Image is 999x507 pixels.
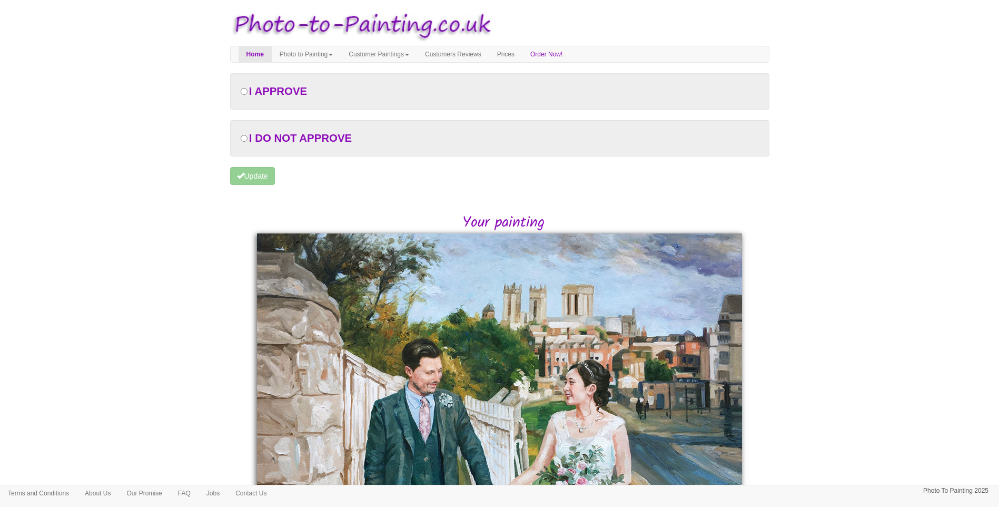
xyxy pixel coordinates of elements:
a: Photo to Painting [272,46,341,62]
a: Order Now! [522,46,570,62]
span: I DO NOT APPROVE [249,132,352,144]
span: I APPROVE [249,85,307,97]
a: Our Promise [118,485,170,501]
h2: Your painting [238,215,769,231]
a: About Us [77,485,118,501]
a: Prices [489,46,522,62]
a: Customer Paintings [341,46,417,62]
a: Jobs [199,485,228,501]
img: Photo to Painting [225,5,494,46]
a: Customers Reviews [417,46,489,62]
a: Home [239,46,272,62]
a: Contact Us [228,485,274,501]
a: FAQ [170,485,199,501]
p: Photo To Painting 2025 [923,485,988,496]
